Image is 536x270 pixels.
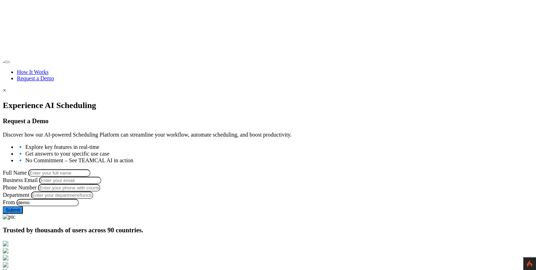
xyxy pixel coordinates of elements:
[17,69,49,75] a: How It Works
[3,170,27,176] label: Full Name
[3,184,37,190] label: Phone Number
[3,214,15,220] img: pic
[17,157,533,164] li: 🔹 No Commitment – See TEAMCAL AI in action
[3,87,533,94] div: ×
[3,255,8,260] img: https-ample.co.in-.png
[3,117,533,125] h3: Request a Demo
[3,177,38,183] label: Business Email
[38,184,100,191] input: Enter your phone with country code
[3,199,15,205] label: From
[17,144,533,150] li: 🔹 Explore key features in real-time
[4,61,10,63] button: Toggle navigation
[3,206,23,214] button: Submit
[3,132,533,138] p: Discover how our AI-powered Scheduling Platform can streamline your workflow, automate scheduling...
[3,241,8,246] img: http-den-ev.de-.png
[3,192,30,198] label: Department
[3,262,8,268] img: https-appsolve.com-%E2%80%931.png
[39,177,101,184] input: Enter your email
[31,191,93,199] input: Enter your department/function
[17,75,54,81] a: Request a Demo
[17,150,533,157] li: 🔹 Get answers to your specific use case
[3,248,8,253] img: http-supreme.co.in-%E2%80%931.png
[3,226,533,234] h3: Trusted by thousands of users across 90 countries.
[3,101,533,110] h1: Experience AI Scheduling
[28,169,90,177] input: Name must only contain letters and spaces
